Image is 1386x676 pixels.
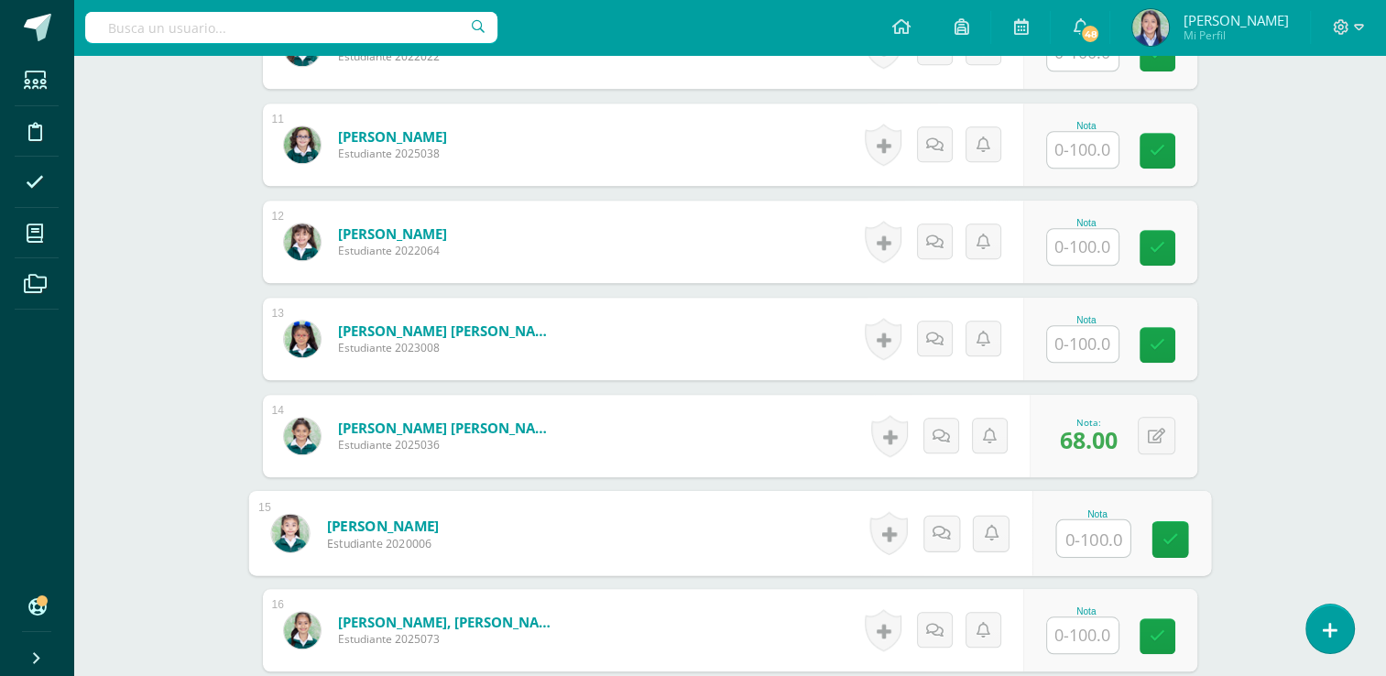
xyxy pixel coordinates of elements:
span: Estudiante 2022064 [338,243,447,258]
span: Mi Perfil [1183,27,1288,43]
span: Estudiante 2025036 [338,437,558,452]
input: 0-100.0 [1047,229,1119,265]
a: [PERSON_NAME] [326,516,439,535]
span: Estudiante 2022022 [338,49,447,64]
span: Estudiante 2023008 [338,340,558,355]
div: Nota: [1060,416,1118,429]
img: 44c002c022fcdb12883953f43bce3e5a.png [284,612,321,649]
a: [PERSON_NAME] [PERSON_NAME] [338,419,558,437]
span: Estudiante 2025038 [338,146,447,161]
img: 125f88d77b394dcbb7e79e7098199eb7.png [284,126,321,163]
input: 0-100.0 [1047,617,1119,653]
div: Nota [1046,218,1127,228]
input: Busca un usuario... [85,12,497,43]
span: Estudiante 2020006 [326,535,439,551]
a: [PERSON_NAME] [338,224,447,243]
img: 2876db289bce1ea926ec7ea939e69dbf.png [284,418,321,454]
img: 214190b0e496508f121fcf4a4618c20c.png [1132,9,1169,46]
span: 48 [1080,24,1100,44]
input: 0-100.0 [1047,132,1119,168]
a: [PERSON_NAME], [PERSON_NAME] [338,613,558,631]
img: f07b18bbae65de2ed1862caf28287e30.png [284,224,321,260]
div: Nota [1046,606,1127,616]
a: [PERSON_NAME] [PERSON_NAME] [338,322,558,340]
img: b67642098e5ce2cd45b82f377ca68d69.png [271,514,309,551]
div: Nota [1055,508,1139,518]
span: Estudiante 2025073 [338,631,558,647]
input: 0-100.0 [1056,520,1130,557]
div: Nota [1046,315,1127,325]
span: [PERSON_NAME] [1183,11,1288,29]
span: 68.00 [1060,424,1118,455]
input: 0-100.0 [1047,326,1119,362]
img: b0ec64e242d068a102b3e8de92443587.png [284,321,321,357]
a: [PERSON_NAME] [338,127,447,146]
div: Nota [1046,121,1127,131]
